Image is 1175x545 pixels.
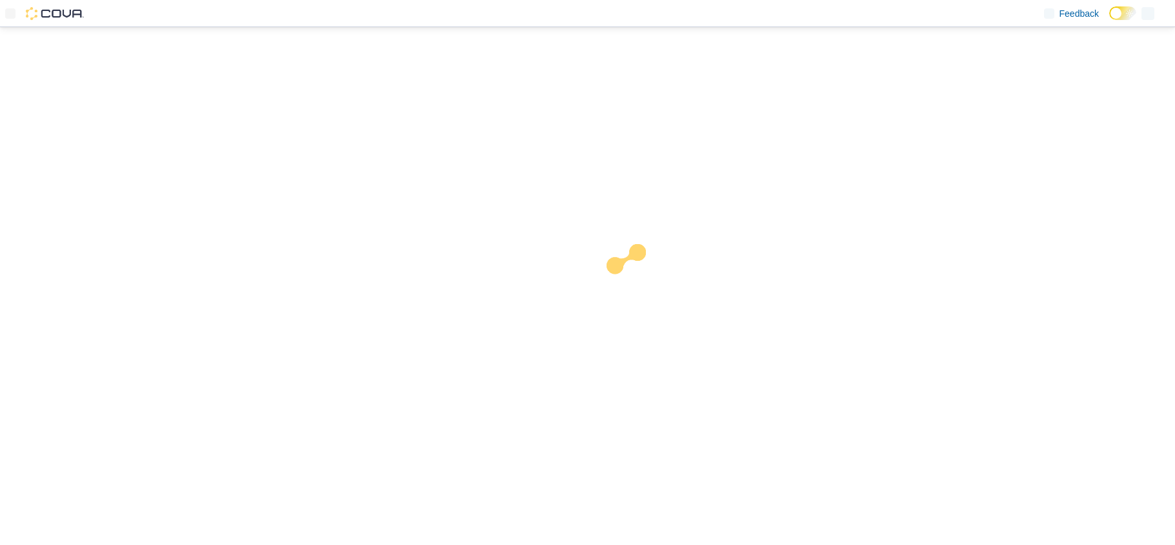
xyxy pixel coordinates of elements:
[1060,7,1099,20] span: Feedback
[1109,6,1136,20] input: Dark Mode
[1039,1,1104,26] a: Feedback
[26,7,84,20] img: Cova
[588,234,685,331] img: cova-loader
[1109,20,1110,21] span: Dark Mode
